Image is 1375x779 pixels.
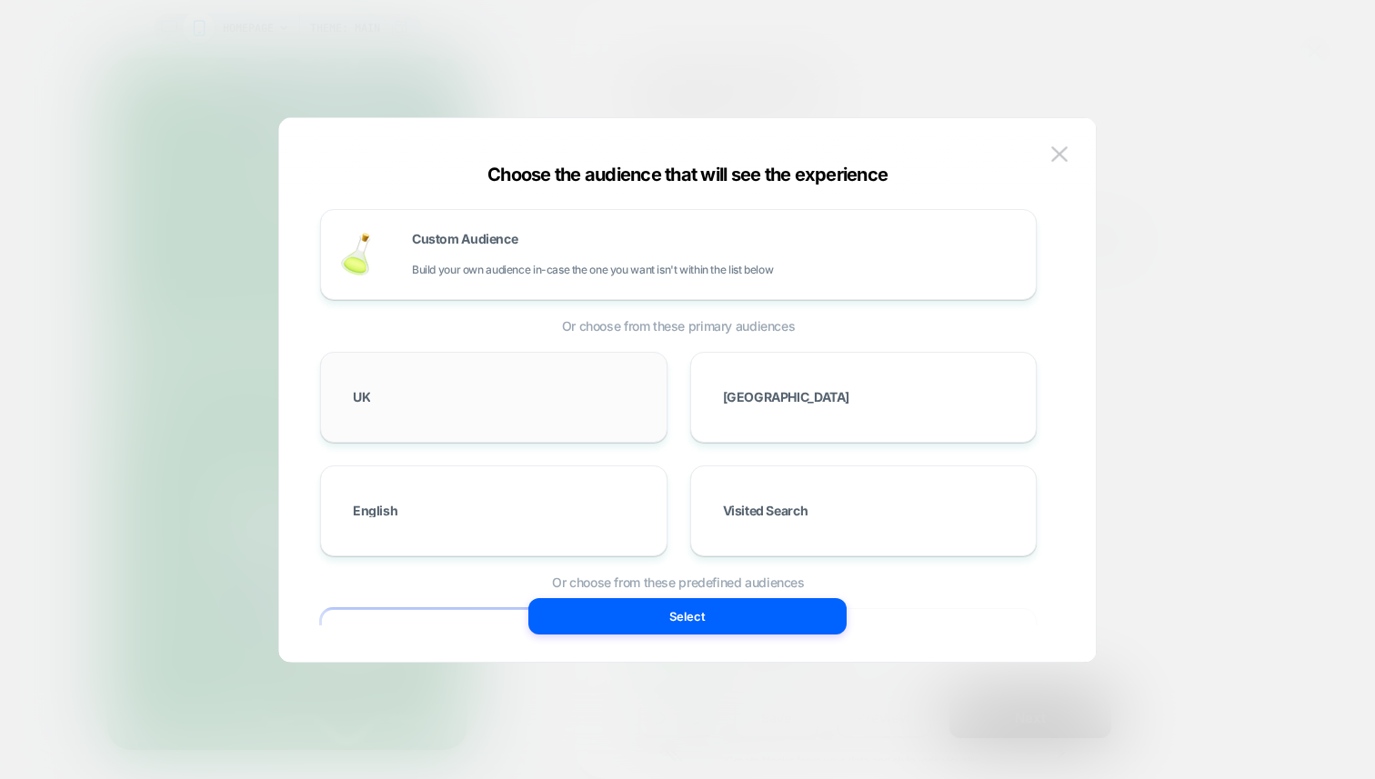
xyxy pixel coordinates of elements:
[723,504,808,517] span: Visited Search
[1051,146,1068,162] img: close
[528,598,847,634] button: Select
[320,574,1037,590] span: Or choose from these predefined audiences
[320,318,1037,334] span: Or choose from these primary audiences
[412,264,773,276] span: Build your own audience in-case the one you want isn't within the list below
[279,164,1096,185] div: Choose the audience that will see the experience
[723,391,850,404] span: [GEOGRAPHIC_DATA]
